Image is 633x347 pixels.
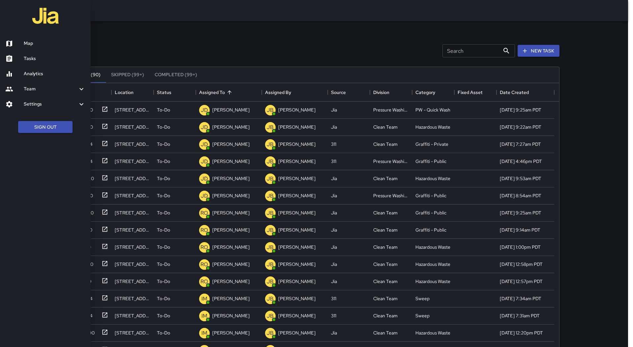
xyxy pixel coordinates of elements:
[24,101,77,108] h6: Settings
[32,3,59,29] img: jia-logo
[24,40,85,47] h6: Map
[18,121,73,133] button: Sign Out
[24,85,77,93] h6: Team
[24,70,85,78] h6: Analytics
[24,55,85,62] h6: Tasks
